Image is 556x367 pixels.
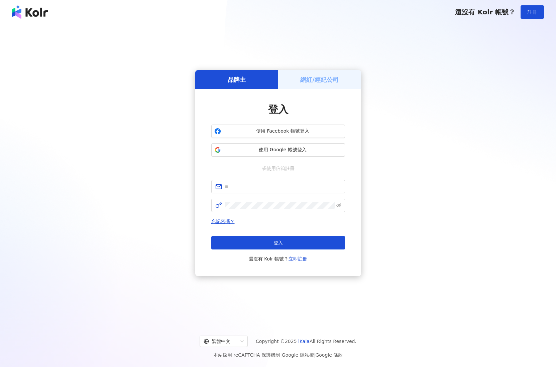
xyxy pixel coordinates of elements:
h5: 品牌主 [228,75,246,84]
button: 使用 Google 帳號登入 [211,143,345,157]
button: 登入 [211,236,345,249]
span: 本站採用 reCAPTCHA 保護機制 [213,351,343,359]
div: 繁體中文 [204,336,238,347]
a: iKala [298,339,310,344]
span: 或使用信箱註冊 [257,165,299,172]
button: 註冊 [521,5,544,19]
a: 忘記密碼？ [211,219,235,224]
span: 還沒有 Kolr 帳號？ [455,8,515,16]
a: Google 隱私權 [282,352,314,358]
span: 使用 Google 帳號登入 [224,147,342,153]
span: 使用 Facebook 帳號登入 [224,128,342,135]
span: | [280,352,282,358]
span: 登入 [268,104,288,115]
span: 登入 [273,240,283,245]
a: Google 條款 [315,352,343,358]
img: logo [12,5,48,19]
span: 還沒有 Kolr 帳號？ [249,255,308,263]
span: Copyright © 2025 All Rights Reserved. [256,337,356,345]
button: 使用 Facebook 帳號登入 [211,125,345,138]
a: 立即註冊 [289,256,307,261]
h5: 網紅/經紀公司 [300,75,339,84]
span: 註冊 [528,9,537,15]
span: eye-invisible [336,203,341,208]
span: | [314,352,316,358]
